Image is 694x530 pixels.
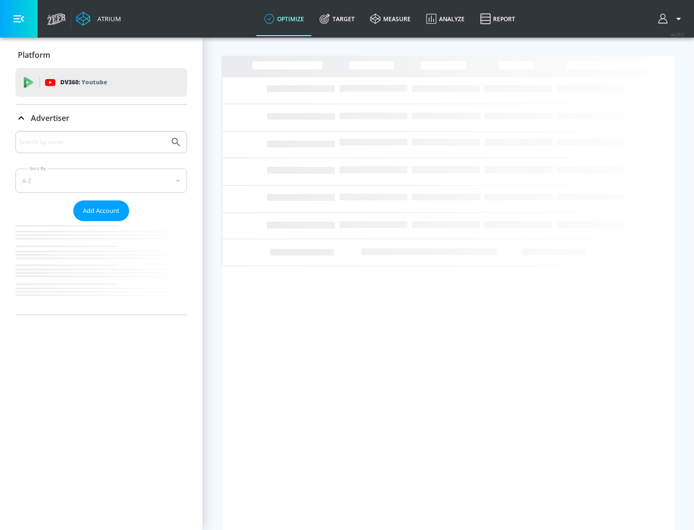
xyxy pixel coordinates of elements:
p: Platform [18,50,50,60]
input: Search by name [19,136,165,148]
a: Report [472,1,523,36]
button: Add Account [73,200,129,221]
div: Atrium [93,14,121,23]
p: Youtube [81,77,107,87]
p: Advertiser [31,113,69,123]
a: Analyze [418,1,472,36]
div: Advertiser [15,105,187,132]
a: Atrium [76,12,121,26]
div: A-Z [15,169,187,193]
p: DV360: [60,77,107,88]
span: v 4.25.2 [671,32,684,37]
nav: list of Advertiser [15,221,187,315]
a: Target [312,1,362,36]
div: Advertiser [15,131,187,315]
label: Sort By [27,165,48,172]
a: measure [362,1,418,36]
div: DV360: Youtube [15,68,187,97]
a: optimize [256,1,312,36]
span: Add Account [83,205,120,216]
div: Platform [15,41,187,68]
